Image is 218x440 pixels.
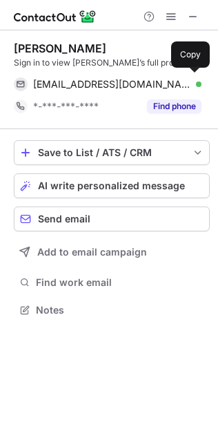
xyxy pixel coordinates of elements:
[14,8,97,25] img: ContactOut v5.3.10
[14,140,210,165] button: save-profile-one-click
[14,273,210,292] button: Find work email
[14,41,106,55] div: [PERSON_NAME]
[38,213,90,224] span: Send email
[38,180,185,191] span: AI write personalized message
[38,147,186,158] div: Save to List / ATS / CRM
[14,207,210,231] button: Send email
[14,240,210,265] button: Add to email campaign
[14,300,210,320] button: Notes
[14,173,210,198] button: AI write personalized message
[33,78,191,90] span: [EMAIL_ADDRESS][DOMAIN_NAME]
[37,247,147,258] span: Add to email campaign
[14,57,210,69] div: Sign in to view [PERSON_NAME]’s full profile
[36,304,204,316] span: Notes
[36,276,204,289] span: Find work email
[147,99,201,113] button: Reveal Button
